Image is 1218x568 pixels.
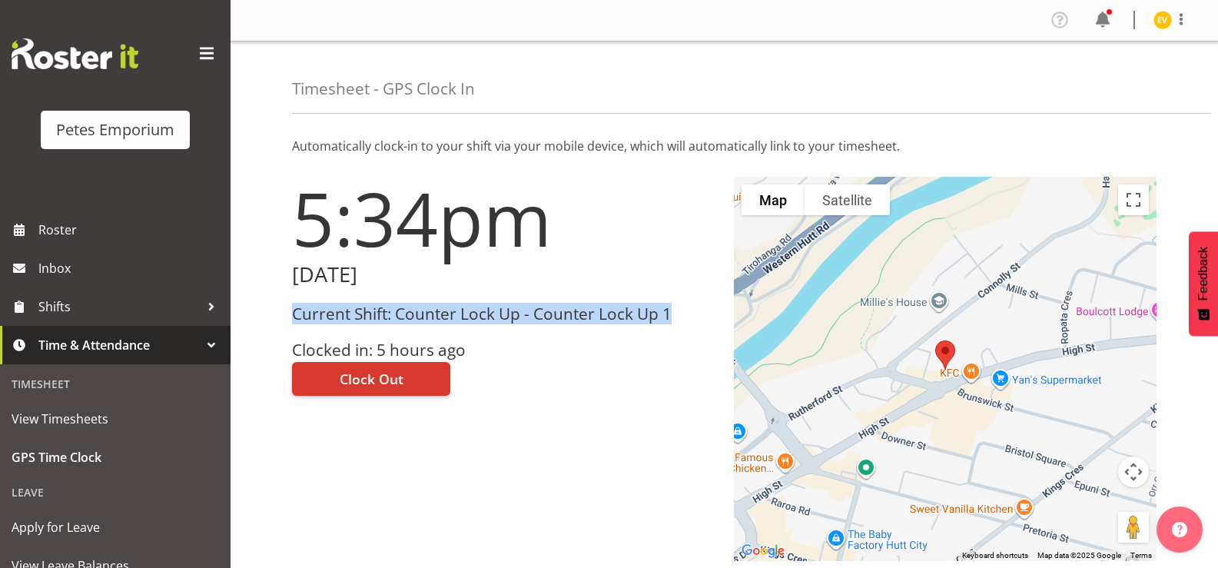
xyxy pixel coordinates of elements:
[1130,551,1152,560] a: Terms (opens in new tab)
[962,550,1028,561] button: Keyboard shortcuts
[12,516,219,539] span: Apply for Leave
[12,446,219,469] span: GPS Time Clock
[38,295,200,318] span: Shifts
[805,184,890,215] button: Show satellite imagery
[738,541,788,561] a: Open this area in Google Maps (opens a new window)
[4,438,227,477] a: GPS Time Clock
[12,407,219,430] span: View Timesheets
[38,218,223,241] span: Roster
[292,263,715,287] h2: [DATE]
[292,305,715,323] h3: Current Shift: Counter Lock Up - Counter Lock Up 1
[1189,231,1218,336] button: Feedback - Show survey
[1196,247,1210,301] span: Feedback
[38,257,223,280] span: Inbox
[1037,551,1121,560] span: Map data ©2025 Google
[4,368,227,400] div: Timesheet
[4,508,227,546] a: Apply for Leave
[738,541,788,561] img: Google
[38,334,200,357] span: Time & Attendance
[1118,457,1149,487] button: Map camera controls
[12,38,138,69] img: Rosterit website logo
[292,177,715,260] h1: 5:34pm
[292,80,475,98] h4: Timesheet - GPS Clock In
[1118,512,1149,543] button: Drag Pegman onto the map to open Street View
[56,118,174,141] div: Petes Emporium
[292,362,450,396] button: Clock Out
[4,400,227,438] a: View Timesheets
[742,184,805,215] button: Show street map
[4,477,227,508] div: Leave
[1118,184,1149,215] button: Toggle fullscreen view
[1153,11,1172,29] img: eva-vailini10223.jpg
[1172,522,1187,537] img: help-xxl-2.png
[292,341,715,359] h3: Clocked in: 5 hours ago
[340,369,403,389] span: Clock Out
[292,137,1157,155] p: Automatically clock-in to your shift via your mobile device, which will automatically link to you...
